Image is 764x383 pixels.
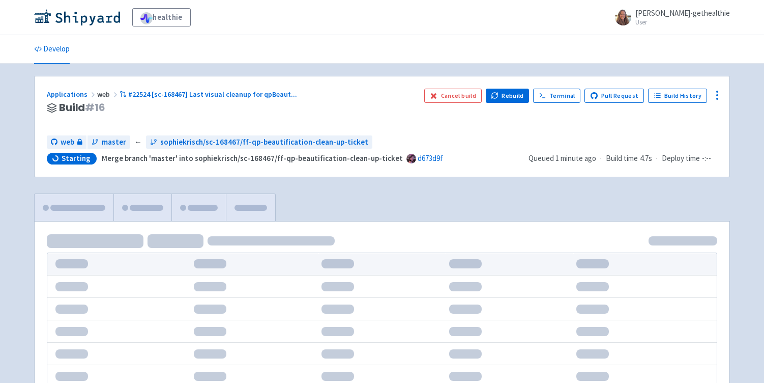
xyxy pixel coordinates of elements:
span: #22524 [sc-168467] Last visual cleanup for qpBeaut ... [128,90,297,99]
button: Rebuild [486,89,530,103]
span: Build time [606,153,638,165]
a: sophiekrisch/sc-168467/ff-qp-beautification-clean-up-ticket [146,135,372,149]
a: [PERSON_NAME]-gethealthie User [609,9,730,25]
a: master [87,135,130,149]
a: Build History [648,89,707,103]
span: Deploy time [662,153,700,165]
a: Develop [34,35,70,64]
a: web [47,135,86,149]
div: · · [528,153,717,165]
span: web [61,136,74,148]
span: web [97,90,120,99]
span: sophiekrisch/sc-168467/ff-qp-beautification-clean-up-ticket [160,136,368,148]
a: Applications [47,90,97,99]
span: Queued [528,153,596,163]
small: User [635,19,730,25]
span: -:-- [702,153,711,165]
span: Build [59,102,105,114]
span: [PERSON_NAME]-gethealthie [635,8,730,18]
time: 1 minute ago [555,153,596,163]
a: d673d9f [418,153,443,163]
span: master [102,136,126,148]
strong: Merge branch 'master' into sophiekrisch/sc-168467/ff-qp-beautification-clean-up-ticket [102,153,403,163]
a: #22524 [sc-168467] Last visual cleanup for qpBeaut... [120,90,299,99]
span: 4.7s [640,153,652,165]
a: Pull Request [584,89,644,103]
span: ← [134,136,142,148]
a: Terminal [533,89,580,103]
span: # 16 [85,100,105,115]
span: Starting [62,153,91,163]
button: Cancel build [424,89,482,103]
img: Shipyard logo [34,9,120,25]
a: healthie [132,8,191,26]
